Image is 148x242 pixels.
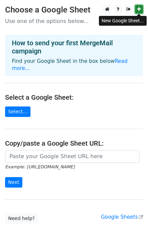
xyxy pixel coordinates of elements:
[12,39,136,55] h4: How to send your first MergeMail campaign
[12,58,128,71] a: Read more...
[101,214,143,220] a: Google Sheets
[5,106,30,117] a: Select...
[5,5,143,15] h3: Choose a Google Sheet
[5,150,140,163] input: Paste your Google Sheet URL here
[5,93,143,101] h4: Select a Google Sheet:
[5,18,143,25] p: Use one of the options below...
[12,58,136,72] p: Find your Google Sheet in the box below
[5,177,22,188] input: Next
[5,139,143,147] h4: Copy/paste a Google Sheet URL:
[99,16,147,26] div: New Google Sheet...
[5,213,38,224] a: Need help?
[114,210,148,242] iframe: Chat Widget
[5,164,75,169] small: Example: [URL][DOMAIN_NAME]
